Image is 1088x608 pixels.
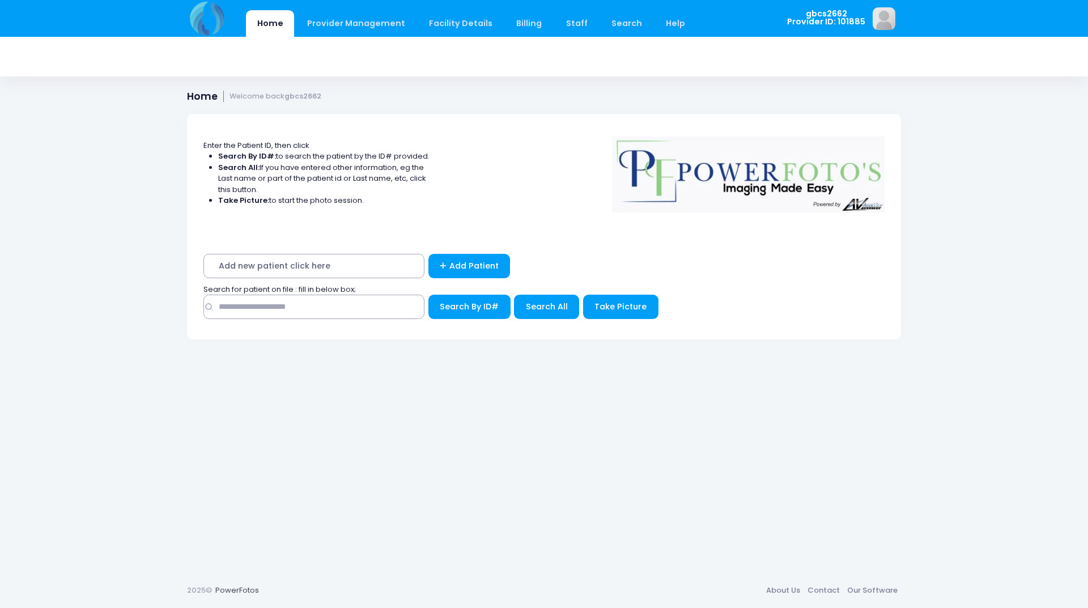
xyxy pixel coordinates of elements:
a: Facility Details [418,10,504,37]
button: Take Picture [583,295,658,319]
li: If you have entered other information, eg the Last name or part of the patient id or Last name, e... [218,162,430,195]
strong: Search By ID#: [218,151,276,161]
a: Staff [555,10,598,37]
span: Enter the Patient ID, then click [203,140,309,151]
a: About Us [762,580,804,601]
span: Search By ID# [440,301,499,312]
a: Add Patient [428,254,511,278]
h1: Home [187,91,321,103]
li: to search the patient by the ID# provided. [218,151,430,162]
a: Billing [505,10,553,37]
a: Search [600,10,653,37]
a: Help [655,10,696,37]
button: Search By ID# [428,295,511,319]
span: Add new patient click here [203,254,424,278]
strong: Search All: [218,162,260,173]
span: gbcs2662 Provider ID: 101885 [787,10,865,26]
span: 2025© [187,585,212,596]
a: Our Software [843,580,901,601]
a: Provider Management [296,10,416,37]
span: Search All [526,301,568,312]
li: to start the photo session. [218,195,430,206]
span: Take Picture [594,301,647,312]
img: image [873,7,895,30]
img: Logo [607,129,890,212]
a: PowerFotos [215,585,259,596]
a: Home [246,10,294,37]
strong: Take Picture: [218,195,269,206]
small: Welcome back [229,92,321,101]
a: Contact [804,580,843,601]
span: Search for patient on file : fill in below box; [203,284,356,295]
button: Search All [514,295,579,319]
strong: gbcs2662 [284,91,321,101]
